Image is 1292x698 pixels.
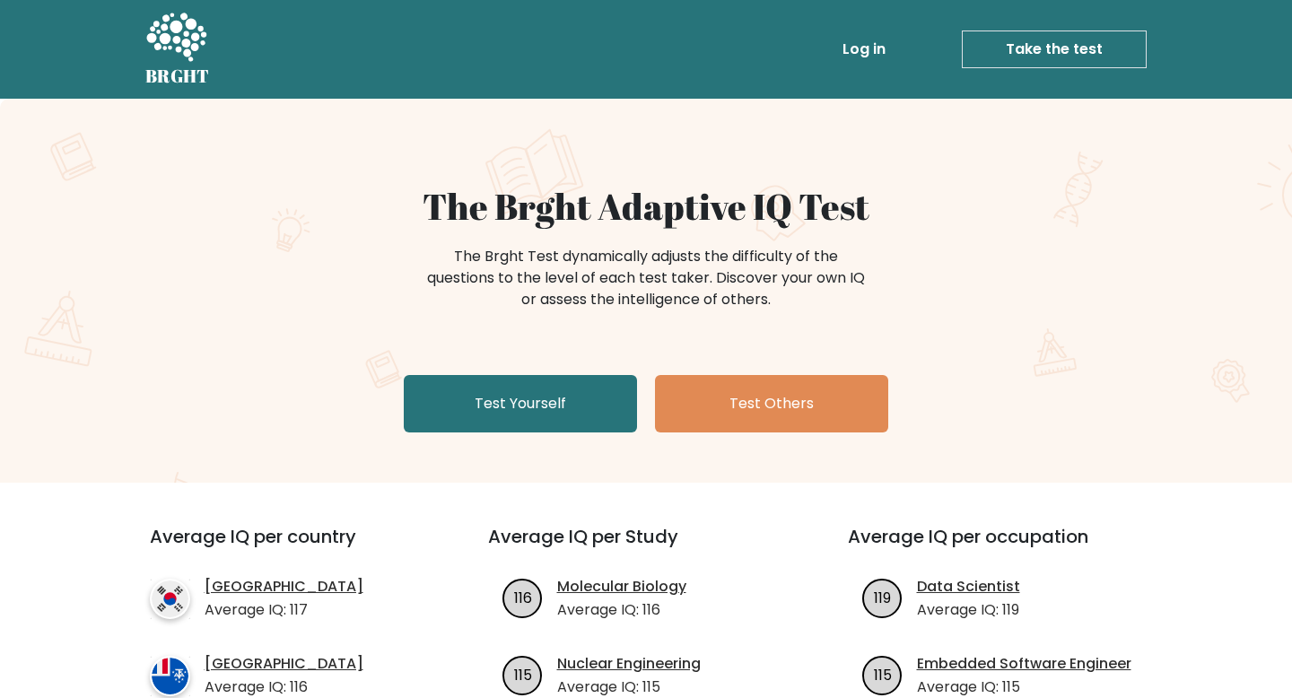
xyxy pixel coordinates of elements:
[205,576,363,598] a: [GEOGRAPHIC_DATA]
[873,664,891,685] text: 115
[557,576,686,598] a: Molecular Biology
[404,375,637,432] a: Test Yourself
[917,653,1131,675] a: Embedded Software Engineer
[205,653,363,675] a: [GEOGRAPHIC_DATA]
[962,31,1147,68] a: Take the test
[835,31,893,67] a: Log in
[205,599,363,621] p: Average IQ: 117
[150,656,190,696] img: country
[557,653,701,675] a: Nuclear Engineering
[917,576,1020,598] a: Data Scientist
[208,185,1084,228] h1: The Brght Adaptive IQ Test
[488,526,805,569] h3: Average IQ per Study
[917,676,1131,698] p: Average IQ: 115
[205,676,363,698] p: Average IQ: 116
[513,587,531,607] text: 116
[150,526,423,569] h3: Average IQ per country
[145,7,210,92] a: BRGHT
[150,579,190,619] img: country
[422,246,870,310] div: The Brght Test dynamically adjusts the difficulty of the questions to the level of each test take...
[557,676,701,698] p: Average IQ: 115
[145,65,210,87] h5: BRGHT
[513,664,531,685] text: 115
[874,587,891,607] text: 119
[655,375,888,432] a: Test Others
[848,526,1165,569] h3: Average IQ per occupation
[557,599,686,621] p: Average IQ: 116
[917,599,1020,621] p: Average IQ: 119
